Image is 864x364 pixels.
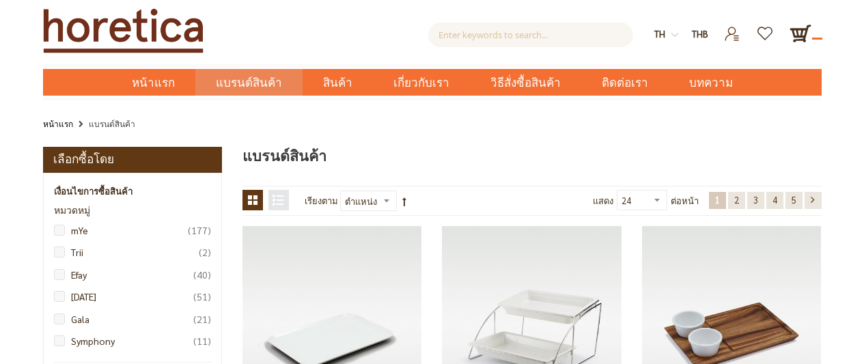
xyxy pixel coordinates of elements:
[54,184,133,199] strong: เงื่อนไขการซื้อสินค้า
[193,267,211,282] span: 40
[43,8,204,53] img: Horetica.com
[193,333,211,348] span: 11
[61,223,212,238] a: mYe177
[89,118,135,129] strong: แบรนด์สินค้า
[734,194,739,206] span: 2
[671,190,699,212] span: ต่อหน้า
[323,69,352,97] span: สินค้า
[199,244,211,260] span: 2
[792,194,796,206] span: 5
[188,223,211,238] span: 177
[442,309,621,320] a: catering food display stands, buffet display stands, catering display stands, buffet stands & ser...
[195,69,303,96] a: แบรนด์สินค้า
[749,23,783,34] a: รายการโปรด
[669,69,753,96] a: บทความ
[373,69,470,96] a: เกี่ยวกับเรา
[772,194,777,206] span: 4
[61,289,212,304] a: [DATE]51
[61,333,212,348] a: Symphony11
[692,28,708,40] span: THB
[43,116,73,131] a: หน้าแรก
[490,69,561,97] span: วิธีสั่งซื้อสินค้า
[305,190,338,212] label: เรียงตาม
[766,192,783,209] a: 4
[671,31,678,38] img: dropdown-icon.svg
[132,74,175,92] span: หน้าแรก
[193,311,211,326] span: 21
[642,309,821,320] a: muti-purpose trays, serving platters, serving trays, serving pieces, food display, food presentat...
[61,267,212,282] a: Efay40
[654,28,665,40] span: th
[242,309,421,320] a: Bakeware ถาดเบเกอรี่สีขาว
[216,69,282,97] span: แบรนด์สินค้า
[53,150,114,169] strong: เลือกซื้อโดย
[581,69,669,96] a: ติดต่อเรา
[753,194,758,206] span: 3
[689,69,733,97] span: บทความ
[111,69,195,96] a: หน้าแรก
[61,311,212,326] a: Gala21
[242,145,326,167] span: แบรนด์สินค้า
[602,69,648,97] span: ติดต่อเรา
[715,194,720,206] span: 1
[303,69,373,96] a: สินค้า
[54,206,212,216] div: หมวดหมู่
[785,192,803,209] a: 5
[193,289,211,304] span: 51
[61,244,212,260] a: Trii2
[593,195,613,206] span: แสดง
[728,192,745,209] a: 2
[470,69,581,96] a: วิธีสั่งซื้อสินค้า
[393,69,449,97] span: เกี่ยวกับเรา
[242,190,263,210] strong: ตาราง
[716,23,749,34] a: เข้าสู่ระบบ
[747,192,764,209] a: 3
